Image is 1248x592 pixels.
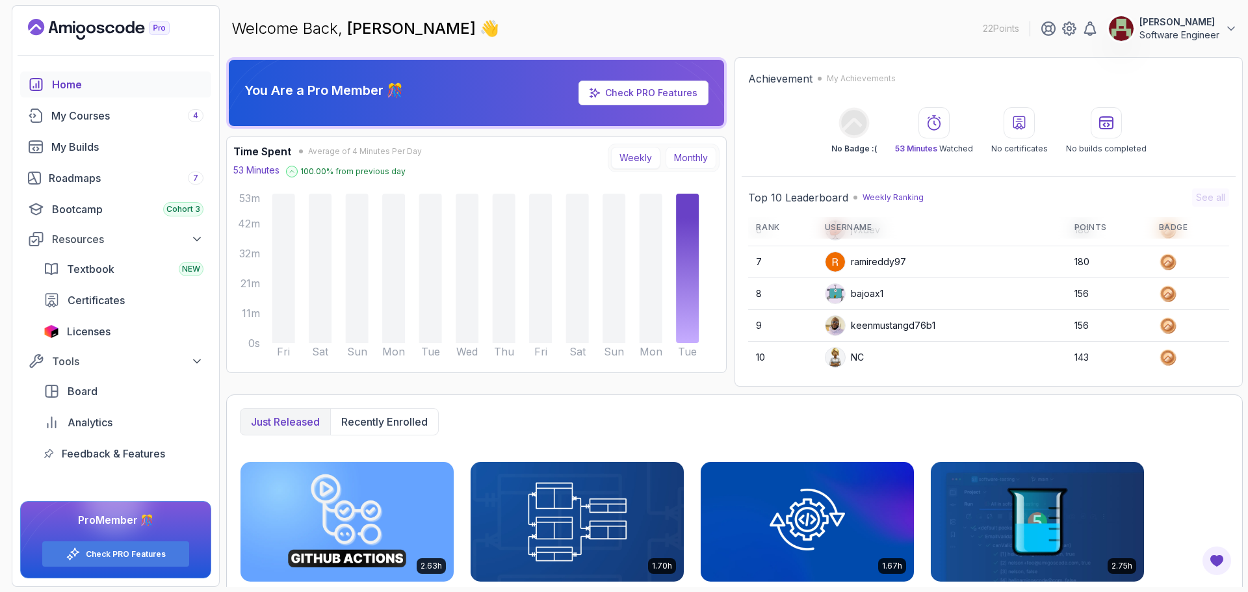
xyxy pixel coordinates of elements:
[347,345,367,358] tspan: Sun
[36,441,211,467] a: feedback
[640,345,662,358] tspan: Mon
[68,292,125,308] span: Certificates
[1192,188,1229,207] button: See all
[748,190,848,205] h2: Top 10 Leaderboard
[831,144,877,154] p: No Badge :(
[456,345,478,358] tspan: Wed
[36,256,211,282] a: textbook
[67,324,110,339] span: Licenses
[20,71,211,97] a: home
[20,227,211,251] button: Resources
[52,231,203,247] div: Resources
[231,18,499,39] p: Welcome Back,
[67,261,114,277] span: Textbook
[825,252,845,272] img: user profile image
[44,325,59,338] img: jetbrains icon
[1067,246,1151,278] td: 180
[51,139,203,155] div: My Builds
[36,318,211,344] a: licenses
[308,146,422,157] span: Average of 4 Minutes Per Day
[240,277,260,290] tspan: 21m
[825,316,845,335] img: user profile image
[182,264,200,274] span: NEW
[36,409,211,435] a: analytics
[233,164,279,177] p: 53 Minutes
[825,283,883,304] div: bajoax1
[534,345,547,358] tspan: Fri
[825,348,845,367] img: user profile image
[20,196,211,222] a: bootcamp
[605,87,697,98] a: Check PRO Features
[347,19,480,38] span: [PERSON_NAME]
[1109,16,1134,41] img: user profile image
[825,251,906,272] div: ramireddy97
[678,345,697,358] tspan: Tue
[239,192,260,205] tspan: 53m
[36,287,211,313] a: certificates
[240,409,330,435] button: Just released
[479,18,500,40] span: 👋
[895,144,973,154] p: Watched
[51,108,203,123] div: My Courses
[52,354,203,369] div: Tools
[421,345,440,358] tspan: Tue
[1067,342,1151,374] td: 143
[748,278,816,310] td: 8
[341,414,428,430] p: Recently enrolled
[421,561,442,571] p: 2.63h
[825,347,864,368] div: NC
[62,446,165,461] span: Feedback & Features
[382,345,405,358] tspan: Mon
[1108,16,1238,42] button: user profile image[PERSON_NAME]Software Engineer
[1067,217,1151,238] th: Points
[244,81,403,99] p: You Are a Pro Member 🎊
[991,144,1048,154] p: No certificates
[330,409,438,435] button: Recently enrolled
[611,147,660,169] button: Weekly
[52,201,203,217] div: Bootcamp
[193,110,198,121] span: 4
[882,561,902,571] p: 1.67h
[20,134,211,160] a: builds
[42,541,190,567] button: Check PRO Features
[86,549,166,560] a: Check PRO Features
[1067,278,1151,310] td: 156
[578,81,708,105] a: Check PRO Features
[68,415,112,430] span: Analytics
[242,307,260,320] tspan: 11m
[1139,29,1219,42] p: Software Engineer
[240,462,454,582] img: CI/CD with GitHub Actions card
[193,173,198,183] span: 7
[52,77,203,92] div: Home
[1201,545,1232,576] button: Open Feedback Button
[20,103,211,129] a: courses
[701,462,914,582] img: Java Integration Testing card
[895,144,937,153] span: 53 Minutes
[748,217,816,238] th: Rank
[1111,561,1132,571] p: 2.75h
[494,345,514,358] tspan: Thu
[239,247,260,260] tspan: 32m
[1067,310,1151,342] td: 156
[49,170,203,186] div: Roadmaps
[569,345,586,358] tspan: Sat
[825,284,845,303] img: default monster avatar
[68,383,97,399] span: Board
[233,144,291,159] h3: Time Spent
[983,22,1019,35] p: 22 Points
[251,414,320,430] p: Just released
[863,192,924,203] p: Weekly Ranking
[748,310,816,342] td: 9
[36,378,211,404] a: board
[748,71,812,86] h2: Achievement
[748,246,816,278] td: 7
[238,217,260,230] tspan: 42m
[20,350,211,373] button: Tools
[827,73,896,84] p: My Achievements
[20,165,211,191] a: roadmaps
[666,147,716,169] button: Monthly
[1066,144,1147,154] p: No builds completed
[1151,217,1229,238] th: Badge
[652,561,672,571] p: 1.70h
[931,462,1144,582] img: Java Unit Testing and TDD card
